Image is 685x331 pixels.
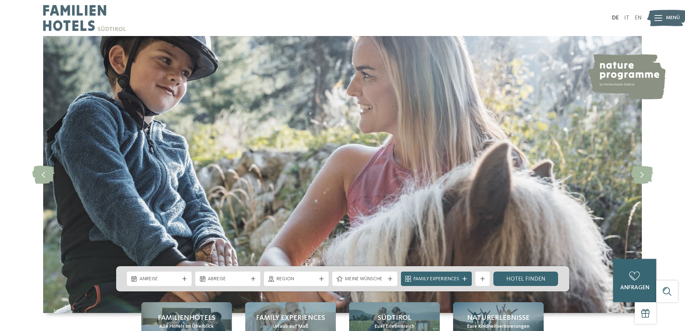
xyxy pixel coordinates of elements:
span: anfragen [620,285,649,291]
span: Family Experiences [414,276,459,283]
span: Menü [666,14,680,22]
span: Südtirol [378,313,411,323]
span: Abreise [208,276,248,283]
span: Anreise [140,276,179,283]
span: Naturerlebnisse [467,313,530,323]
span: Alle Hotels im Überblick [159,323,214,330]
span: Urlaub auf Maß [273,323,308,330]
a: Hotel finden [493,272,558,286]
span: Familienhotels [158,313,215,323]
span: Eure Kindheitserinnerungen [467,323,530,330]
span: Euer Erlebnisreich [375,323,415,330]
a: DE [612,15,619,21]
span: Region [277,276,316,283]
img: Familienhotels Südtirol: The happy family places [43,36,642,313]
a: EN [635,15,642,21]
a: anfragen [613,259,656,302]
a: IT [624,15,629,21]
img: nature programme by Familienhotels Südtirol [586,54,666,99]
span: Family Experiences [256,313,325,323]
span: Meine Wünsche [345,276,385,283]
